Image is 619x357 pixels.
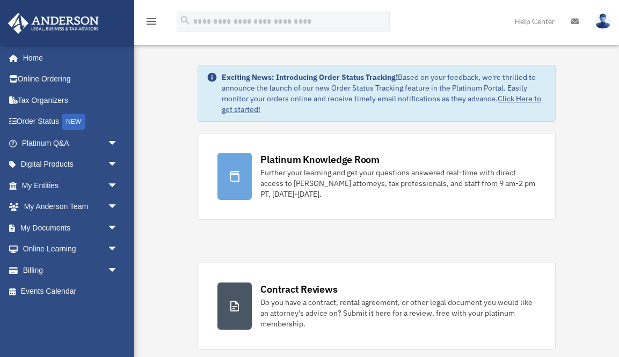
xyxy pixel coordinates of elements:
a: Online Ordering [8,69,134,90]
a: My Documentsarrow_drop_down [8,217,134,239]
a: Billingarrow_drop_down [8,259,134,281]
span: arrow_drop_down [107,239,129,261]
a: Online Learningarrow_drop_down [8,239,134,260]
a: Home [8,47,129,69]
img: Anderson Advisors Platinum Portal [5,13,102,34]
img: User Pic [595,13,611,29]
a: menu [145,19,158,28]
a: Platinum Knowledge Room Further your learning and get your questions answered real-time with dire... [198,133,555,220]
a: Order StatusNEW [8,111,134,133]
a: Platinum Q&Aarrow_drop_down [8,132,134,154]
div: Platinum Knowledge Room [260,153,380,166]
div: Do you have a contract, rental agreement, or other legal document you would like an attorney's ad... [260,297,535,329]
a: Tax Organizers [8,90,134,111]
a: Events Calendar [8,281,134,302]
span: arrow_drop_down [107,217,129,239]
div: Contract Reviews [260,282,337,296]
span: arrow_drop_down [107,259,129,281]
a: Contract Reviews Do you have a contract, rental agreement, or other legal document you would like... [198,263,555,349]
div: Based on your feedback, we're thrilled to announce the launch of our new Order Status Tracking fe... [222,72,546,115]
span: arrow_drop_down [107,175,129,197]
strong: Exciting News: Introducing Order Status Tracking! [222,72,398,82]
a: Click Here to get started! [222,94,541,114]
span: arrow_drop_down [107,132,129,154]
a: My Anderson Teamarrow_drop_down [8,196,134,218]
span: arrow_drop_down [107,196,129,218]
i: search [179,14,191,26]
a: Digital Productsarrow_drop_down [8,154,134,175]
span: arrow_drop_down [107,154,129,176]
a: My Entitiesarrow_drop_down [8,175,134,196]
div: Further your learning and get your questions answered real-time with direct access to [PERSON_NAM... [260,167,535,199]
i: menu [145,15,158,28]
div: NEW [62,114,85,130]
